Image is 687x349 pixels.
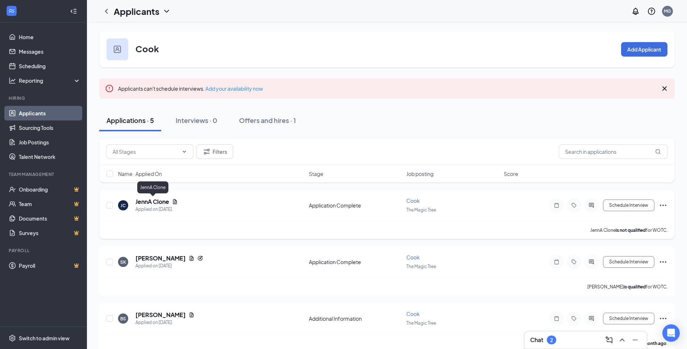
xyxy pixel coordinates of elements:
[655,149,661,155] svg: MagnifyingGlass
[120,259,126,265] div: SK
[102,7,111,16] svg: ChevronLeft
[624,284,646,290] b: is qualified
[19,44,81,59] a: Messages
[406,320,436,326] span: The Magic Tree
[406,264,436,269] span: The Magic Tree
[640,341,666,346] b: a month ago
[189,312,194,318] svg: Document
[309,315,402,322] div: Additional Information
[19,211,81,226] a: DocumentsCrown
[587,284,667,290] p: [PERSON_NAME] for WOTC.
[196,144,233,159] button: Filter Filters
[9,334,16,342] svg: Settings
[120,316,126,322] div: BS
[570,202,578,208] svg: Tag
[19,30,81,44] a: Home
[603,313,654,324] button: Schedule Interview
[113,148,179,156] input: All Stages
[114,5,159,17] h1: Applicants
[19,182,81,197] a: OnboardingCrown
[9,171,79,177] div: Team Management
[19,59,81,73] a: Scheduling
[587,259,596,265] svg: ActiveChat
[587,202,596,208] svg: ActiveChat
[662,324,680,342] div: Open Intercom Messenger
[659,258,667,266] svg: Ellipses
[504,170,518,177] span: Score
[618,336,627,344] svg: ChevronUp
[309,170,323,177] span: Stage
[105,84,114,93] svg: Error
[118,170,162,177] span: Name · Applied On
[550,337,553,343] div: 2
[530,336,543,344] h3: Chat
[197,255,203,261] svg: Reapply
[162,7,171,16] svg: ChevronDown
[659,314,667,323] svg: Ellipses
[9,77,16,84] svg: Analysis
[9,95,79,101] div: Hiring
[587,316,596,321] svg: ActiveChat
[603,256,654,268] button: Schedule Interview
[19,120,81,135] a: Sourcing Tools
[70,8,77,15] svg: Collapse
[118,85,263,92] span: Applicants can't schedule interviews.
[406,207,436,213] span: The Magic Tree
[660,84,669,93] svg: Cross
[181,149,187,155] svg: ChevronDown
[603,200,654,211] button: Schedule Interview
[189,255,194,261] svg: Document
[121,202,126,209] div: JC
[19,149,81,164] a: Talent Network
[406,197,420,204] span: Cook
[135,262,203,270] div: Applied on [DATE]
[647,7,656,16] svg: QuestionInfo
[590,227,667,233] p: JennA Clone for WOTC.
[406,311,420,317] span: Cook
[137,181,168,193] div: JennA Clone
[135,311,186,319] h5: [PERSON_NAME]
[552,202,561,208] svg: Note
[135,198,169,206] h5: JennA Clone
[309,202,402,209] div: Application Complete
[135,319,194,326] div: Applied on [DATE]
[8,7,15,15] svg: WorkstreamLogo
[631,336,640,344] svg: Minimize
[106,116,154,125] div: Applications · 5
[631,7,640,16] svg: Notifications
[19,106,81,120] a: Applicants
[19,197,81,211] a: TeamCrown
[559,144,667,159] input: Search in applications
[202,147,211,156] svg: Filter
[616,227,646,233] b: is not qualified
[309,258,402,266] div: Application Complete
[659,201,667,210] svg: Ellipses
[135,42,159,55] h3: Cook
[135,254,186,262] h5: [PERSON_NAME]
[621,42,667,57] button: Add Applicant
[19,135,81,149] a: Job Postings
[9,247,79,254] div: Payroll
[552,259,561,265] svg: Note
[552,316,561,321] svg: Note
[239,116,296,125] div: Offers and hires · 1
[406,170,433,177] span: Job posting
[603,334,615,346] button: ComposeMessage
[664,8,671,14] div: MG
[616,334,628,346] button: ChevronUp
[629,334,641,346] button: Minimize
[570,259,578,265] svg: Tag
[19,334,70,342] div: Switch to admin view
[135,206,178,213] div: Applied on [DATE]
[406,254,420,260] span: Cook
[570,316,578,321] svg: Tag
[172,199,178,205] svg: Document
[19,77,81,84] div: Reporting
[176,116,217,125] div: Interviews · 0
[19,226,81,240] a: SurveysCrown
[19,258,81,273] a: PayrollCrown
[114,46,121,53] img: user icon
[205,85,263,92] a: Add your availability now
[605,336,613,344] svg: ComposeMessage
